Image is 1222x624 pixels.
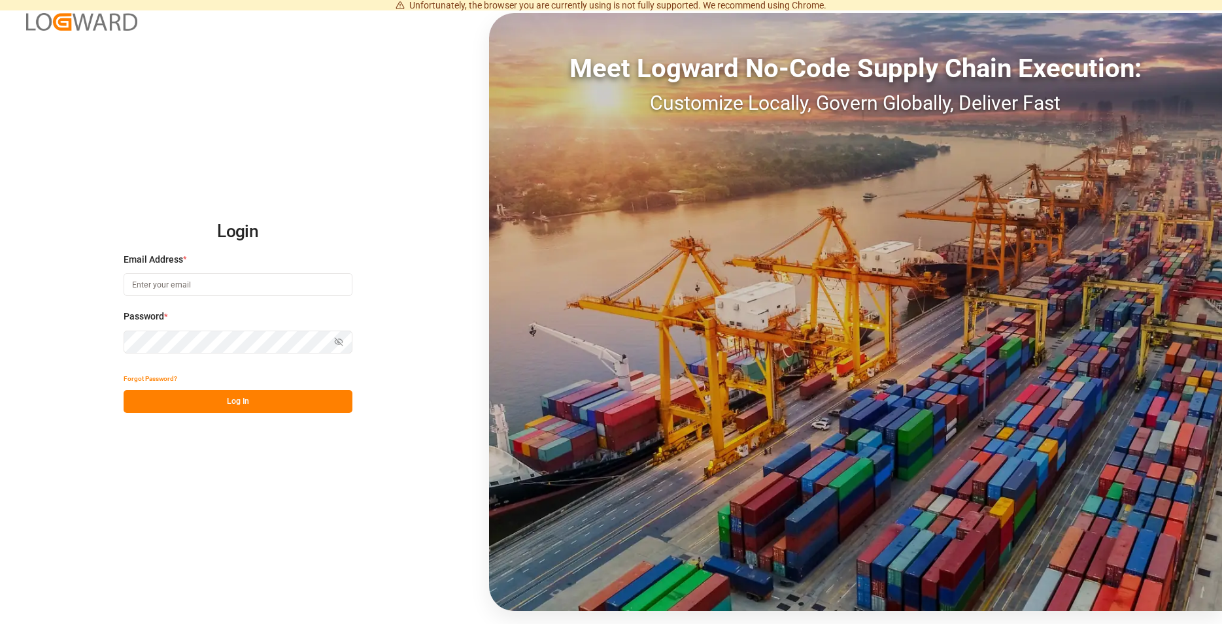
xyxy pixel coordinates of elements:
[124,273,352,296] input: Enter your email
[124,211,352,253] h2: Login
[489,49,1222,88] div: Meet Logward No-Code Supply Chain Execution:
[124,367,177,390] button: Forgot Password?
[124,253,183,267] span: Email Address
[124,310,164,323] span: Password
[124,390,352,413] button: Log In
[26,13,137,31] img: Logward_new_orange.png
[489,88,1222,118] div: Customize Locally, Govern Globally, Deliver Fast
